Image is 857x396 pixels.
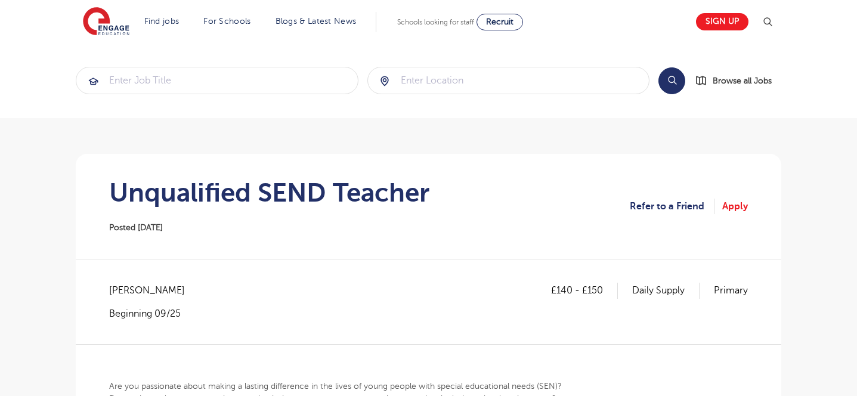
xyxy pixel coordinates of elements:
[76,67,358,94] div: Submit
[144,17,180,26] a: Find jobs
[658,67,685,94] button: Search
[714,283,748,298] p: Primary
[83,7,129,37] img: Engage Education
[109,380,748,392] p: Are you passionate about making a lasting difference in the lives of young people with special ed...
[477,14,523,30] a: Recruit
[397,18,474,26] span: Schools looking for staff
[203,17,250,26] a: For Schools
[76,67,358,94] input: Submit
[486,17,513,26] span: Recruit
[632,283,700,298] p: Daily Supply
[109,283,197,298] span: [PERSON_NAME]
[109,307,197,320] p: Beginning 09/25
[722,199,748,214] a: Apply
[109,223,163,232] span: Posted [DATE]
[713,74,772,88] span: Browse all Jobs
[368,67,649,94] input: Submit
[109,178,429,208] h1: Unqualified SEND Teacher
[695,74,781,88] a: Browse all Jobs
[696,13,748,30] a: Sign up
[276,17,357,26] a: Blogs & Latest News
[551,283,618,298] p: £140 - £150
[630,199,714,214] a: Refer to a Friend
